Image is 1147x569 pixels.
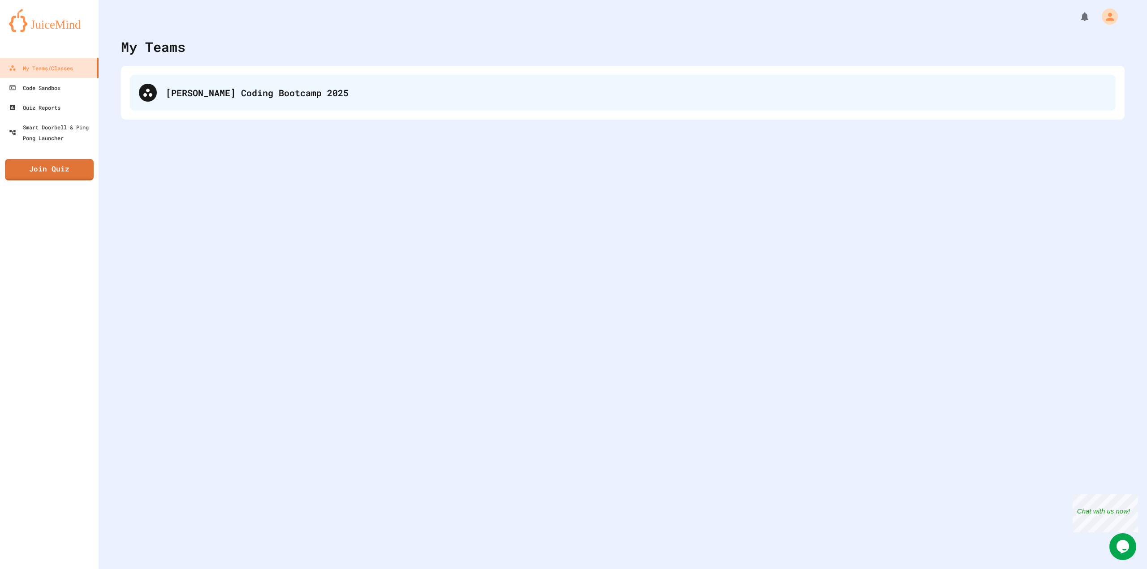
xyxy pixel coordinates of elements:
div: Code Sandbox [9,82,60,93]
iframe: chat widget [1109,533,1138,560]
div: My Notifications [1063,9,1092,24]
div: My Teams [121,37,185,57]
div: My Account [1092,6,1120,27]
a: Join Quiz [5,159,94,180]
div: Smart Doorbell & Ping Pong Launcher [9,122,95,143]
div: [PERSON_NAME] Coding Bootcamp 2025 [130,75,1116,111]
img: logo-orange.svg [9,9,90,32]
div: Quiz Reports [9,102,60,113]
div: [PERSON_NAME] Coding Bootcamp 2025 [166,86,1107,99]
iframe: chat widget [1073,494,1138,532]
div: My Teams/Classes [9,63,73,73]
